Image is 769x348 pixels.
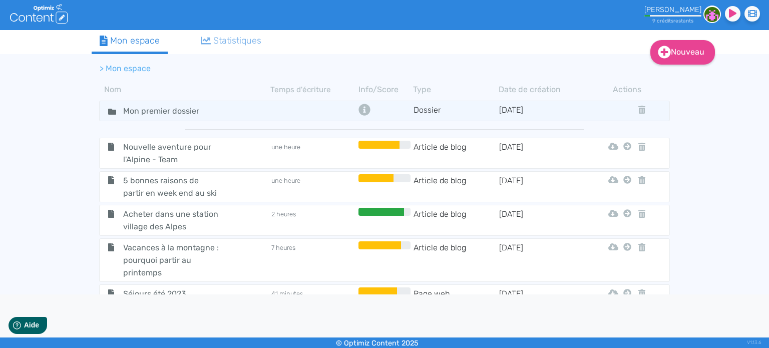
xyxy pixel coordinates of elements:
span: Acheter dans une station village des Alpes [116,208,228,233]
span: Vacances à la montagne : pourquoi partir au printemps [116,241,228,279]
td: 7 heures [270,241,356,279]
th: Actions [621,84,634,96]
span: s [671,18,673,24]
td: [DATE] [499,141,584,166]
td: Article de blog [413,208,499,233]
img: e36ae47726d7feffc178b71a7404b442 [703,6,721,23]
td: Dossier [413,104,499,118]
li: > Mon espace [100,63,151,75]
td: une heure [270,141,356,166]
th: Type [413,84,499,96]
a: Nouveau [650,40,715,65]
th: Info/Score [356,84,413,96]
td: Article de blog [413,141,499,166]
td: [DATE] [499,104,584,118]
td: [DATE] [499,174,584,199]
th: Nom [99,84,270,96]
span: 5 bonnes raisons de partir en week end au ski [116,174,228,199]
td: [DATE] [499,287,584,300]
div: Statistiques [201,34,262,48]
span: s [691,18,693,24]
small: 9 crédit restant [652,18,693,24]
nav: breadcrumb [92,57,592,81]
span: Nouvelle aventure pour l'Alpine - Team [116,141,228,166]
small: © Optimiz Content 2025 [336,339,419,347]
td: une heure [270,174,356,199]
td: [DATE] [499,241,584,279]
div: Mon espace [100,34,160,48]
td: [DATE] [499,208,584,233]
a: Statistiques [193,30,270,52]
td: Article de blog [413,241,499,279]
td: Article de blog [413,174,499,199]
div: V1.13.6 [747,337,761,348]
span: Séjours été 2023 [116,287,228,300]
div: [PERSON_NAME] [644,6,701,14]
td: 2 heures [270,208,356,233]
input: Nom de dossier [116,104,221,118]
td: 41 minutes [270,287,356,300]
a: Mon espace [92,30,168,54]
td: Page web [413,287,499,300]
th: Date de création [499,84,584,96]
th: Temps d'écriture [270,84,356,96]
